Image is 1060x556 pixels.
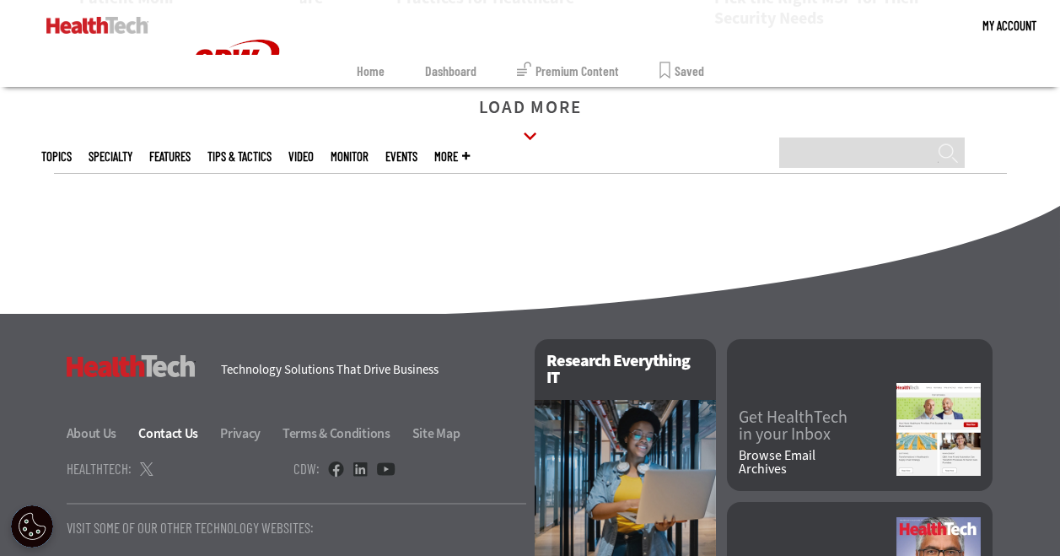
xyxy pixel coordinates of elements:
[67,462,132,476] h4: HealthTech:
[357,55,385,87] a: Home
[331,150,369,163] a: MonITor
[293,462,320,476] h4: CDW:
[896,383,981,476] img: newsletter screenshot
[412,424,460,442] a: Site Map
[434,150,470,163] span: More
[659,55,704,87] a: Saved
[739,449,896,476] a: Browse EmailArchives
[282,424,410,442] a: Terms & Conditions
[11,505,53,548] div: Cookie Settings
[535,339,716,400] h2: Research Everything IT
[220,424,280,442] a: Privacy
[67,424,137,442] a: About Us
[174,111,300,129] a: CDW
[207,150,272,163] a: Tips & Tactics
[479,101,582,148] a: Load More
[67,521,526,535] p: Visit Some Of Our Other Technology Websites:
[288,150,314,163] a: Video
[67,355,196,377] h3: HealthTech
[221,364,514,376] h4: Technology Solutions That Drive Business
[739,409,896,443] a: Get HealthTechin your Inbox
[46,17,148,34] img: Home
[89,150,132,163] span: Specialty
[385,150,417,163] a: Events
[138,424,218,442] a: Contact Us
[41,150,72,163] span: Topics
[149,150,191,163] a: Features
[425,55,476,87] a: Dashboard
[517,55,619,87] a: Premium Content
[11,505,53,548] button: Open Preferences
